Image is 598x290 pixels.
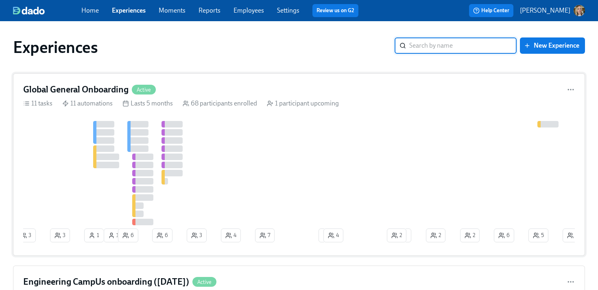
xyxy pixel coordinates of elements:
[13,37,98,57] h1: Experiences
[192,279,216,285] span: Active
[520,5,585,16] button: [PERSON_NAME]
[312,4,358,17] button: Review us on G2
[89,231,99,239] span: 1
[23,276,189,288] h4: Engineering CampUs onboarding ([DATE])
[391,231,402,239] span: 2
[23,83,129,96] h4: Global General Onboarding
[387,228,406,242] button: 2
[16,228,36,242] button: 3
[13,7,45,15] img: dado
[430,231,441,239] span: 2
[112,7,146,14] a: Experiences
[574,5,585,16] img: AOh14Gg9iVdVtSq9XU8edFn1CYLOmL7Mn9SzLJkD6CPLrw=s96-c
[50,228,70,242] button: 3
[122,231,134,239] span: 6
[199,7,220,14] a: Reports
[183,99,257,108] div: 68 participants enrolled
[157,231,168,239] span: 6
[426,228,445,242] button: 2
[473,7,509,15] span: Help Center
[159,7,186,14] a: Moments
[132,87,156,93] span: Active
[234,7,264,14] a: Employees
[460,228,480,242] button: 2
[81,7,99,14] a: Home
[13,73,585,256] a: Global General OnboardingActive11 tasks 11 automations Lasts 5 months 68 participants enrolled 1 ...
[267,99,339,108] div: 1 participant upcoming
[526,42,579,50] span: New Experience
[122,99,173,108] div: Lasts 5 months
[328,231,339,239] span: 4
[152,228,172,242] button: 6
[23,99,52,108] div: 11 tasks
[260,231,270,239] span: 7
[20,231,31,239] span: 3
[563,228,583,242] button: 3
[323,228,343,242] button: 4
[191,231,202,239] span: 3
[533,231,544,239] span: 5
[316,7,354,15] a: Review us on G2
[528,228,548,242] button: 5
[108,231,119,239] span: 1
[409,37,517,54] input: Search by name
[567,231,578,239] span: 3
[498,231,510,239] span: 6
[13,7,81,15] a: dado
[104,228,123,242] button: 1
[221,228,241,242] button: 4
[319,228,338,242] button: 3
[323,231,334,239] span: 3
[277,7,299,14] a: Settings
[465,231,475,239] span: 2
[187,228,207,242] button: 3
[225,231,236,239] span: 4
[520,6,570,15] p: [PERSON_NAME]
[255,228,275,242] button: 7
[62,99,113,108] div: 11 automations
[494,228,514,242] button: 6
[469,4,513,17] button: Help Center
[520,37,585,54] button: New Experience
[84,228,104,242] button: 1
[118,228,138,242] button: 6
[55,231,65,239] span: 3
